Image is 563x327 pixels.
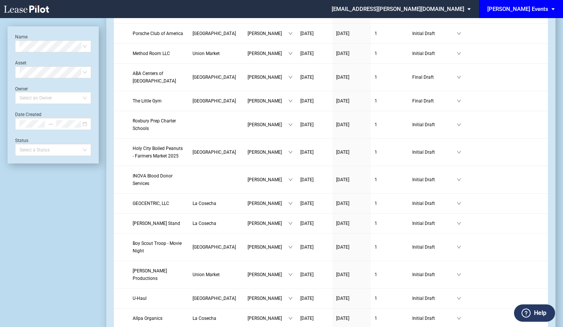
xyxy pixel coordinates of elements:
span: [PERSON_NAME] [248,50,288,57]
span: 1 [375,122,377,127]
span: Union Market [193,51,220,56]
a: [GEOGRAPHIC_DATA] [193,73,240,81]
a: [GEOGRAPHIC_DATA] [193,30,240,37]
span: Holy City Boiled Peanuts - Farmers Market 2025 [133,146,183,159]
a: [DATE] [300,30,329,37]
label: Asset [15,60,26,66]
span: [PERSON_NAME] [248,176,288,183]
span: [DATE] [336,75,349,80]
span: down [457,51,461,56]
span: down [457,75,461,79]
a: [DATE] [336,50,367,57]
a: [DATE] [300,73,329,81]
span: ABA Centers of America [133,71,176,84]
span: swap-right [48,121,53,127]
span: down [288,296,293,301]
span: down [288,75,293,79]
span: down [288,201,293,206]
a: [DATE] [336,148,367,156]
span: down [457,272,461,277]
a: Holy City Boiled Peanuts - Farmers Market 2025 [133,145,185,160]
span: Final Draft [412,97,457,105]
span: Initial Draft [412,121,457,128]
span: 1 [375,31,377,36]
span: 1 [375,316,377,321]
span: Allpa Organics [133,316,162,321]
a: INOVA Blood Donor Services [133,172,185,187]
span: [DATE] [300,221,314,226]
button: Help [514,304,555,322]
span: Initial Draft [412,295,457,302]
a: Roxbury Prep Charter Schools [133,117,185,132]
span: 1 [375,244,377,250]
a: [DATE] [300,97,329,105]
span: The Little Gym [133,98,162,104]
a: La Cosecha [193,315,240,322]
label: Date Created [15,112,41,117]
span: down [457,316,461,321]
span: [DATE] [300,98,314,104]
span: [DATE] [300,296,314,301]
span: La Cosecha [193,221,216,226]
span: Freshfields Village [193,244,236,250]
span: Initial Draft [412,50,457,57]
span: 1 [375,296,377,301]
span: [PERSON_NAME] [248,121,288,128]
a: 1 [375,176,405,183]
span: [DATE] [336,296,349,301]
span: [DATE] [300,177,314,182]
span: [DATE] [300,272,314,277]
span: 1 [375,98,377,104]
span: down [457,99,461,103]
a: Allpa Organics [133,315,185,322]
a: [DATE] [300,243,329,251]
a: [DATE] [336,73,367,81]
a: La Cosecha [193,220,240,227]
a: La Cosecha [193,200,240,207]
label: Name [15,34,28,40]
span: Initial Draft [412,243,457,251]
span: down [288,150,293,154]
a: [GEOGRAPHIC_DATA] [193,97,240,105]
a: 1 [375,200,405,207]
span: [DATE] [336,51,349,56]
span: [DATE] [336,98,349,104]
span: [PERSON_NAME] [248,200,288,207]
a: 1 [375,295,405,302]
a: U-Haul [133,295,185,302]
span: [PERSON_NAME] [248,315,288,322]
a: [DATE] [300,220,329,227]
span: [DATE] [300,51,314,56]
span: Initial Draft [412,30,457,37]
span: Initial Draft [412,200,457,207]
span: down [288,177,293,182]
span: [DATE] [336,177,349,182]
span: [PERSON_NAME] [248,295,288,302]
a: 1 [375,315,405,322]
label: Owner [15,86,28,92]
a: 1 [375,243,405,251]
span: 1 [375,150,377,155]
a: Boy Scout Troop - Movie Night [133,240,185,255]
span: Union Market [193,272,220,277]
a: [DATE] [300,315,329,322]
span: Initial Draft [412,176,457,183]
span: Initial Draft [412,271,457,278]
span: Final Draft [412,73,457,81]
span: [PERSON_NAME] [248,148,288,156]
a: [DATE] [336,200,367,207]
a: 1 [375,97,405,105]
span: 1 [375,221,377,226]
span: [PERSON_NAME] [248,97,288,105]
a: [DATE] [300,295,329,302]
a: Method Room LLC [133,50,185,57]
span: 1 [375,272,377,277]
span: [DATE] [300,150,314,155]
a: [GEOGRAPHIC_DATA] [193,148,240,156]
a: 1 [375,121,405,128]
span: Porsche Club of America [133,31,183,36]
a: [PERSON_NAME] Stand [133,220,185,227]
a: 1 [375,30,405,37]
span: [DATE] [300,75,314,80]
span: Roxbury Prep Charter Schools [133,118,176,131]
